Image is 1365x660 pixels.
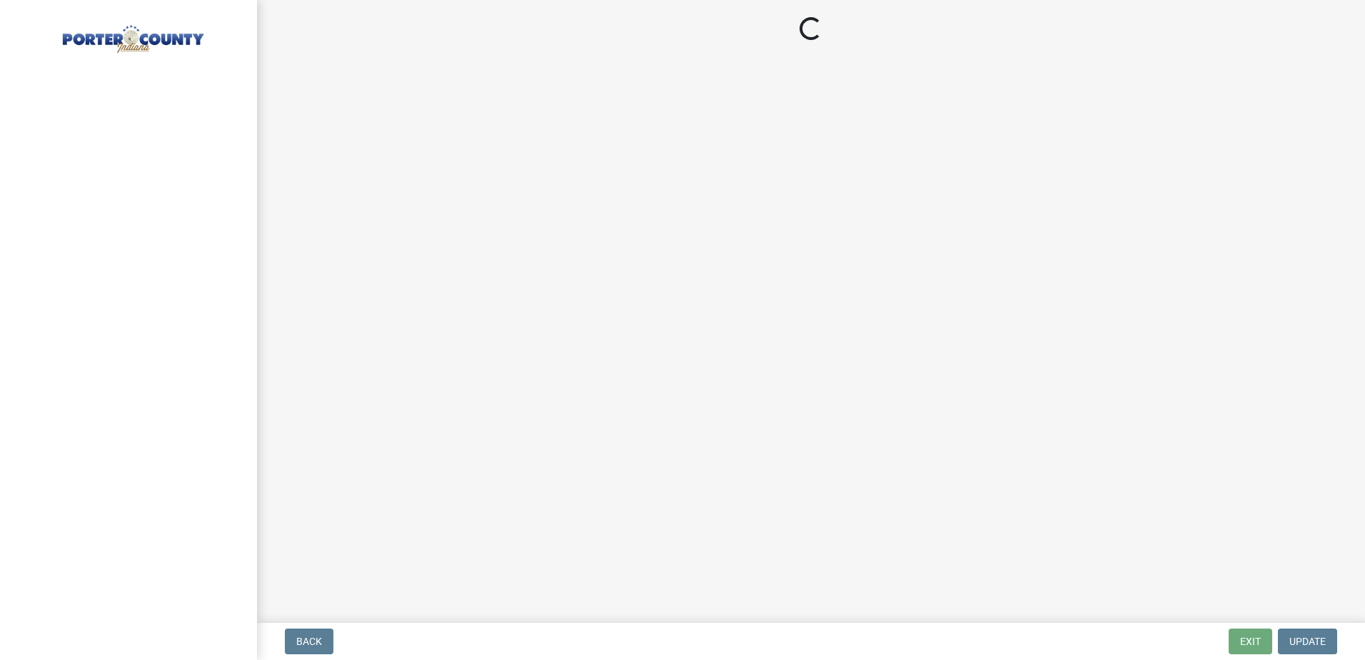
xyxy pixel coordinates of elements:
span: Back [296,636,322,647]
button: Exit [1229,629,1272,654]
span: Update [1289,636,1326,647]
button: Back [285,629,333,654]
img: Porter County, Indiana [29,15,234,55]
button: Update [1278,629,1337,654]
